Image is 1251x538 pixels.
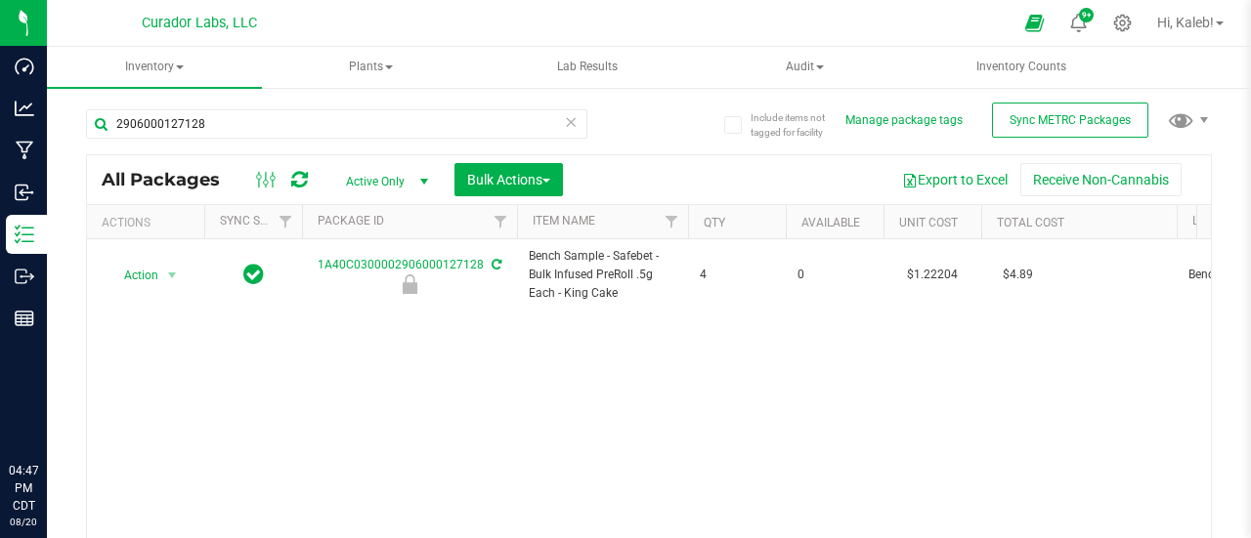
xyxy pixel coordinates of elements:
[997,216,1064,229] a: Total Cost
[15,57,34,76] inline-svg: Dashboard
[15,99,34,118] inline-svg: Analytics
[15,267,34,286] inline-svg: Outbound
[9,515,38,529] p: 08/20
[704,216,725,229] a: Qty
[9,462,38,515] p: 04:47 PM CDT
[318,214,384,228] a: Package ID
[531,59,644,75] span: Lab Results
[1110,14,1135,32] div: Manage settings
[270,205,302,238] a: Filter
[899,216,958,229] a: Unit Cost
[86,109,587,139] input: Search Package ID, Item Name, SKU, Lot or Part Number...
[102,169,239,190] span: All Packages
[142,15,257,31] span: Curador Labs, LLC
[698,48,911,87] span: Audit
[1010,113,1131,127] span: Sync METRC Packages
[265,48,478,87] span: Plants
[533,214,595,228] a: Item Name
[751,110,848,140] span: Include items not tagged for facility
[107,262,159,289] span: Action
[220,214,295,228] a: Sync Status
[845,112,963,129] button: Manage package tags
[264,47,479,88] a: Plants
[15,183,34,202] inline-svg: Inbound
[243,261,264,288] span: In Sync
[1157,15,1214,30] span: Hi, Kaleb!
[15,141,34,160] inline-svg: Manufacturing
[160,262,185,289] span: select
[485,205,517,238] a: Filter
[529,247,676,304] span: Bench Sample - Safebet - Bulk Infused PreRoll .5g Each - King Cake
[700,266,774,284] span: 4
[993,261,1043,289] span: $4.89
[1082,12,1091,20] span: 9+
[454,163,563,196] button: Bulk Actions
[489,258,501,271] span: Sync from Compliance System
[914,47,1129,88] a: Inventory Counts
[15,309,34,328] inline-svg: Reports
[318,258,484,271] a: 1A40C0300002906000127128
[102,216,196,229] div: Actions
[656,205,688,238] a: Filter
[20,382,78,440] iframe: Resource center
[1020,163,1182,196] button: Receive Non-Cannabis
[884,239,981,311] td: $1.22204
[801,216,860,229] a: Available
[47,47,262,88] a: Inventory
[1013,4,1057,42] span: Open Ecommerce Menu
[299,274,520,294] div: Bench Sample
[481,47,696,88] a: Lab Results
[15,225,34,244] inline-svg: Inventory
[950,59,1093,75] span: Inventory Counts
[467,172,550,187] span: Bulk Actions
[564,109,578,135] span: Clear
[992,103,1148,138] button: Sync METRC Packages
[798,266,872,284] span: 0
[697,47,912,88] a: Audit
[889,163,1020,196] button: Export to Excel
